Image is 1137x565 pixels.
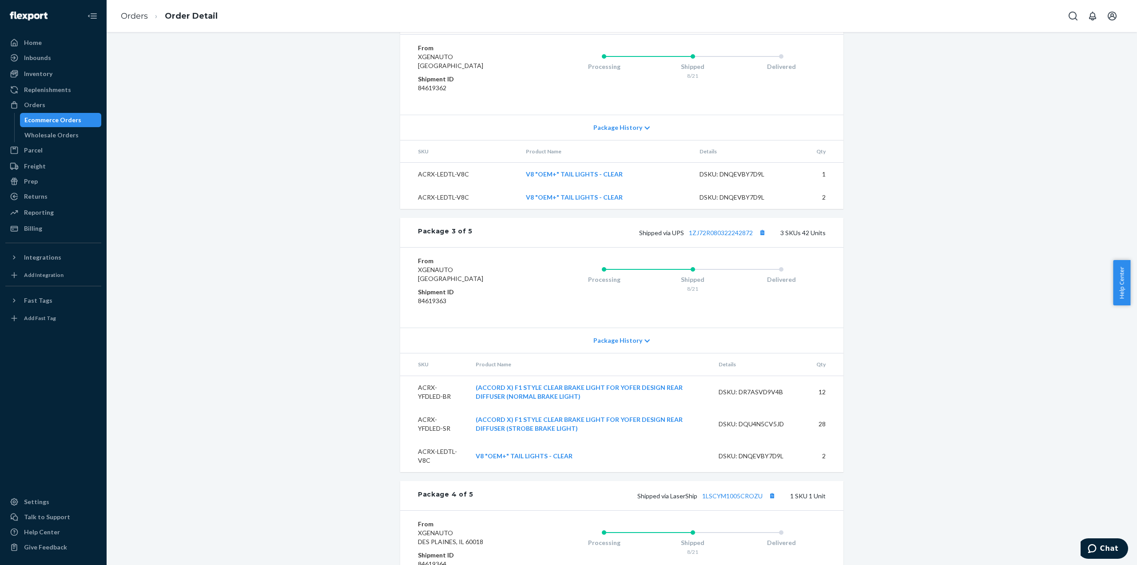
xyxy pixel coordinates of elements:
a: Prep [5,174,101,188]
div: Shipped [648,275,737,284]
a: Ecommerce Orders [20,113,102,127]
a: Help Center [5,525,101,539]
div: DSKU: DNQEVBY7D9L [700,193,783,202]
td: 12 [809,376,843,408]
dt: From [418,44,524,52]
button: Close Navigation [83,7,101,25]
button: Give Feedback [5,540,101,554]
div: Package 3 of 5 [418,227,473,238]
div: Ecommerce Orders [24,116,81,124]
iframe: Opens a widget where you can chat to one of our agents [1081,538,1128,561]
dt: Shipment ID [418,75,524,84]
div: Processing [560,275,648,284]
td: 28 [809,408,843,440]
a: Orders [5,98,101,112]
button: Open account menu [1103,7,1121,25]
a: 1LSCYM1005CROZU [702,492,763,500]
th: Qty [790,140,843,163]
button: Talk to Support [5,510,101,524]
span: Help Center [1113,260,1130,305]
td: ACRX-LEDTL-V8C [400,440,469,472]
a: V8 "OEM+" TAIL LIGHTS - CLEAR [526,193,623,201]
a: V8 "OEM+" TAIL LIGHTS - CLEAR [526,170,623,178]
div: Talk to Support [24,513,70,521]
div: DSKU: DR7ASVD9V4B [719,388,802,397]
a: V8 "OEM+" TAIL LIGHTS - CLEAR [476,452,572,460]
a: Returns [5,189,101,204]
div: Wholesale Orders [24,131,79,140]
dt: From [418,256,524,265]
td: 2 [790,186,843,209]
div: Package 4 of 5 [418,490,473,501]
div: Parcel [24,146,43,155]
div: Reporting [24,208,54,217]
span: Shipped via UPS [639,229,768,236]
div: Integrations [24,253,61,262]
div: Add Integration [24,271,64,279]
dd: 84619363 [418,297,524,305]
div: Returns [24,192,48,201]
td: ACRX-YFDLED-SR [400,408,469,440]
a: Freight [5,159,101,173]
th: Qty [809,353,843,376]
a: Orders [121,11,148,21]
button: Fast Tags [5,293,101,308]
div: DSKU: DNQEVBY7D9L [700,170,783,179]
button: Copy tracking number [756,227,768,238]
div: Give Feedback [24,543,67,552]
div: Replenishments [24,85,71,94]
td: 2 [809,440,843,472]
span: Package History [593,336,642,345]
a: Inbounds [5,51,101,65]
div: Processing [560,62,648,71]
div: Processing [560,538,648,547]
a: Billing [5,221,101,236]
a: Add Integration [5,268,101,282]
a: Reporting [5,205,101,220]
div: Add Fast Tag [24,314,56,322]
div: Help Center [24,528,60,537]
div: Prep [24,177,38,186]
dt: Shipment ID [418,551,524,560]
div: 8/21 [648,285,737,293]
a: (ACCORD X) F1 STYLE CLEAR BRAKE LIGHT FOR YOFER DESIGN REAR DIFFUSER (STROBE BRAKE LIGHT) [476,416,683,432]
th: Details [712,353,809,376]
div: Billing [24,224,42,233]
div: Freight [24,162,46,171]
button: Integrations [5,250,101,264]
div: Inbounds [24,53,51,62]
button: Copy tracking number [766,490,778,501]
div: DSKU: DNQEVBY7D9L [719,452,802,461]
a: (ACCORD X) F1 STYLE CLEAR BRAKE LIGHT FOR YOFER DESIGN REAR DIFFUSER (NORMAL BRAKE LIGHT) [476,384,683,400]
div: 3 SKUs 42 Units [473,227,826,238]
span: Package History [593,123,642,132]
th: SKU [400,353,469,376]
a: Inventory [5,67,101,81]
span: Shipped via LaserShip [637,492,778,500]
a: Replenishments [5,83,101,97]
td: 1 [790,163,843,186]
th: SKU [400,140,519,163]
a: Order Detail [165,11,218,21]
div: 8/21 [648,72,737,80]
span: XGENAUTO [GEOGRAPHIC_DATA] [418,266,483,282]
dd: 84619362 [418,84,524,92]
a: Home [5,36,101,50]
a: Parcel [5,143,101,157]
a: Settings [5,495,101,509]
div: Settings [24,497,49,506]
th: Product Name [469,353,712,376]
div: Shipped [648,62,737,71]
span: XGENAUTO [GEOGRAPHIC_DATA] [418,53,483,69]
div: Orders [24,100,45,109]
dt: Shipment ID [418,288,524,297]
img: Flexport logo [10,12,48,20]
div: DSKU: DQU4N5CV5JD [719,420,802,429]
div: Inventory [24,69,52,78]
th: Details [692,140,790,163]
div: 1 SKU 1 Unit [473,490,826,501]
td: ACRX-LEDTL-V8C [400,163,519,186]
button: Open notifications [1084,7,1101,25]
a: Wholesale Orders [20,128,102,142]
